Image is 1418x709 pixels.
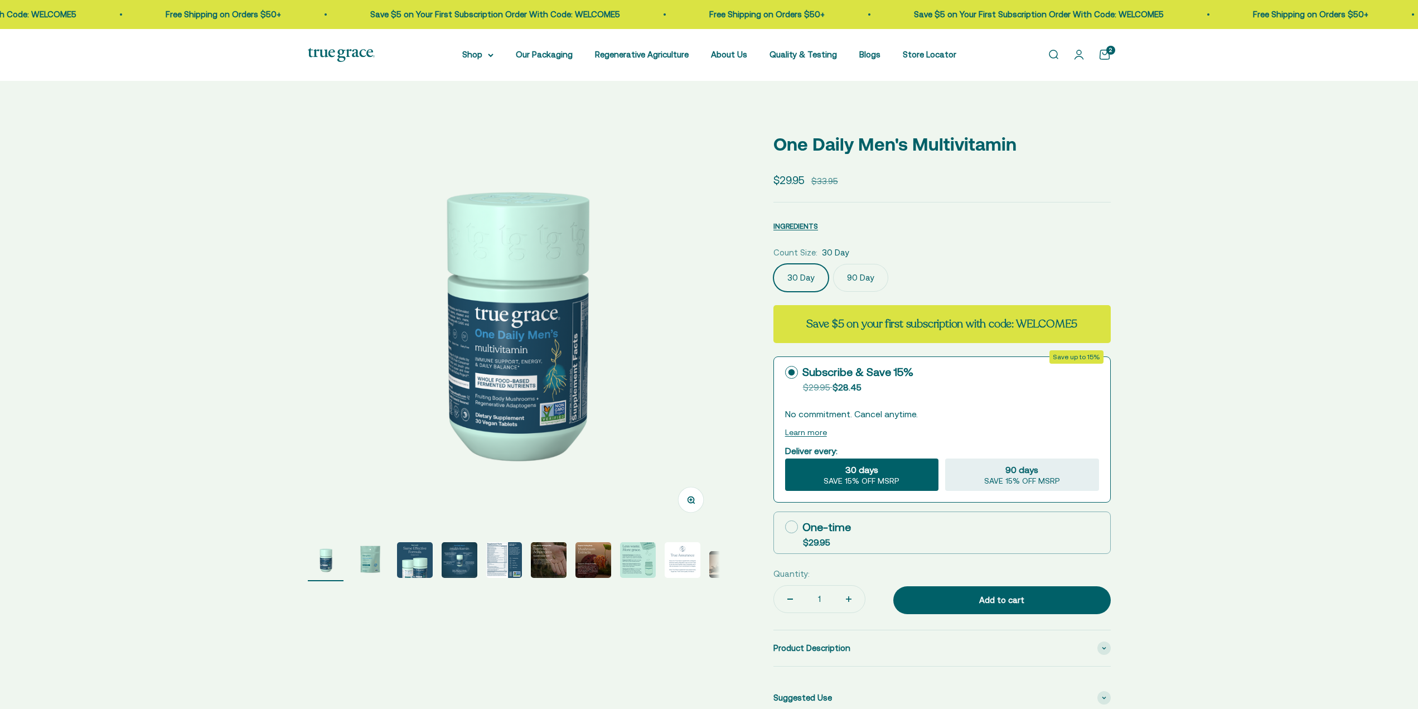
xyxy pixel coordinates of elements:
[531,542,567,578] img: One Daily Men's Multivitamin
[773,219,818,233] button: INGREDIENTS
[531,542,567,581] button: Go to item 6
[893,586,1111,614] button: Add to cart
[620,542,656,578] img: One Daily Men's Multivitamin
[486,542,522,581] button: Go to item 5
[442,542,477,578] img: One Daily Men's Multivitamin
[773,691,832,705] span: Suggested Use
[773,642,850,655] span: Product Description
[898,8,1148,21] p: Save $5 on Your First Subscription Order With Code: WELCOME5
[711,50,747,59] a: About Us
[916,594,1088,607] div: Add to cart
[773,630,1111,666] summary: Product Description
[397,542,433,581] button: Go to item 3
[665,542,700,578] img: One Daily Men's Multivitamin
[833,586,865,612] button: Increase quantity
[806,316,1077,331] strong: Save $5 on your first subscription with code: WELCOME5
[308,117,720,529] img: One Daily Men's Multivitamin
[575,542,611,581] button: Go to item 7
[486,542,522,578] img: One Daily Men's Multivitamin
[354,8,604,21] p: Save $5 on Your First Subscription Order With Code: WELCOME5
[149,9,265,19] a: Free Shipping on Orders $50+
[397,542,433,578] img: One Daily Men's Multivitamin
[903,50,956,59] a: Store Locator
[709,551,745,581] button: Go to item 10
[773,222,818,230] span: INGREDIENTS
[773,130,1111,158] p: One Daily Men's Multivitamin
[308,542,343,581] button: Go to item 1
[308,542,343,578] img: One Daily Men's Multivitamin
[693,9,809,19] a: Free Shipping on Orders $50+
[1237,9,1352,19] a: Free Shipping on Orders $50+
[516,50,573,59] a: Our Packaging
[462,48,493,61] summary: Shop
[595,50,689,59] a: Regenerative Agriculture
[859,50,880,59] a: Blogs
[822,246,849,259] span: 30 Day
[665,542,700,581] button: Go to item 9
[442,542,477,581] button: Go to item 4
[352,542,388,578] img: Daily Multivitamin for Immune Support, Energy, and Daily Balance* - Vitamin A, Vitamin D3, and Zi...
[774,586,806,612] button: Decrease quantity
[1106,46,1115,55] cart-count: 2
[773,246,817,259] legend: Count Size:
[575,542,611,578] img: One Daily Men's Multivitamin
[773,172,805,189] sale-price: $29.95
[811,175,838,188] compare-at-price: $33.95
[620,542,656,581] button: Go to item 8
[770,50,837,59] a: Quality & Testing
[773,567,810,581] label: Quantity:
[352,542,388,581] button: Go to item 2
